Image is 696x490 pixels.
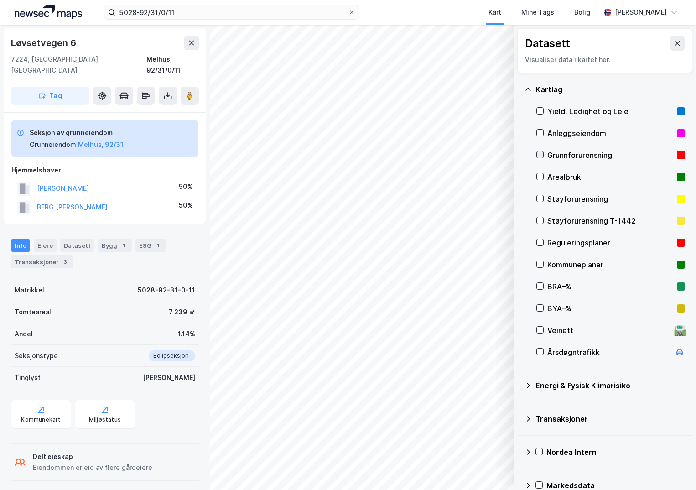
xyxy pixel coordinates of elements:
div: 5028-92-31-0-11 [138,285,195,296]
div: Info [11,239,30,252]
div: Kommuneplaner [547,259,673,270]
div: Grunneiendom [30,139,76,150]
img: logo.a4113a55bc3d86da70a041830d287a7e.svg [15,5,82,19]
div: 3 [61,257,70,266]
div: Seksjon av grunneiendom [30,127,124,138]
div: Kartlag [535,84,685,95]
div: 1 [153,241,162,250]
div: Årsdøgntrafikk [547,347,670,358]
div: Visualiser data i kartet her. [525,54,685,65]
div: Støyforurensning T-1442 [547,215,673,226]
iframe: Chat Widget [650,446,696,490]
div: Tinglyst [15,372,41,383]
div: Støyforurensning [547,193,673,204]
div: Bolig [574,7,590,18]
div: Energi & Fysisk Klimarisiko [535,380,685,391]
div: 1.14% [178,328,195,339]
div: BRA–% [547,281,673,292]
div: Eiere [34,239,57,252]
div: Arealbruk [547,172,673,182]
div: Grunnforurensning [547,150,673,161]
div: Anleggseiendom [547,128,673,139]
div: Transaksjoner [535,413,685,424]
div: Datasett [60,239,94,252]
div: Transaksjoner [11,255,73,268]
div: Tomteareal [15,307,51,318]
div: 🛣️ [674,324,686,336]
div: [PERSON_NAME] [143,372,195,383]
div: Bygg [98,239,132,252]
div: 50% [179,200,193,211]
button: Tag [11,87,89,105]
div: Andel [15,328,33,339]
div: Delt eieskap [33,451,152,462]
div: Matrikkel [15,285,44,296]
div: Kommunekart [21,416,61,423]
div: BYA–% [547,303,673,314]
div: Mine Tags [521,7,554,18]
div: 50% [179,181,193,192]
div: Yield, Ledighet og Leie [547,106,673,117]
button: Melhus, 92/31 [78,139,124,150]
div: 7224, [GEOGRAPHIC_DATA], [GEOGRAPHIC_DATA] [11,54,146,76]
div: [PERSON_NAME] [615,7,667,18]
input: Søk på adresse, matrikkel, gårdeiere, leietakere eller personer [115,5,348,19]
div: Melhus, 92/31/0/11 [146,54,199,76]
div: 1 [119,241,128,250]
div: Miljøstatus [89,416,121,423]
div: Nordea Intern [546,447,685,458]
div: ESG [135,239,166,252]
div: Eiendommen er eid av flere gårdeiere [33,462,152,473]
div: Kart [488,7,501,18]
div: Løvsetvegen 6 [11,36,78,50]
div: Hjemmelshaver [11,165,198,176]
div: Datasett [525,36,570,51]
div: Seksjonstype [15,350,58,361]
div: Reguleringsplaner [547,237,673,248]
div: Veinett [547,325,670,336]
div: 7 239 ㎡ [169,307,195,318]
